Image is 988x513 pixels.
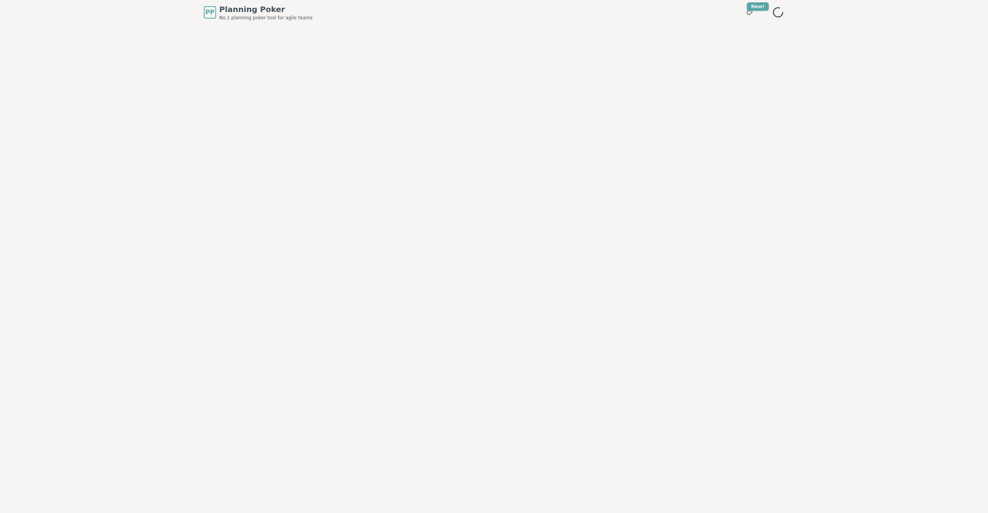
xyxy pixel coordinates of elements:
button: New! [743,5,756,19]
div: New! [747,2,769,11]
span: No.1 planning poker tool for agile teams [219,15,313,21]
span: Planning Poker [219,4,313,15]
span: PP [205,8,214,17]
a: PPPlanning PokerNo.1 planning poker tool for agile teams [204,4,313,21]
